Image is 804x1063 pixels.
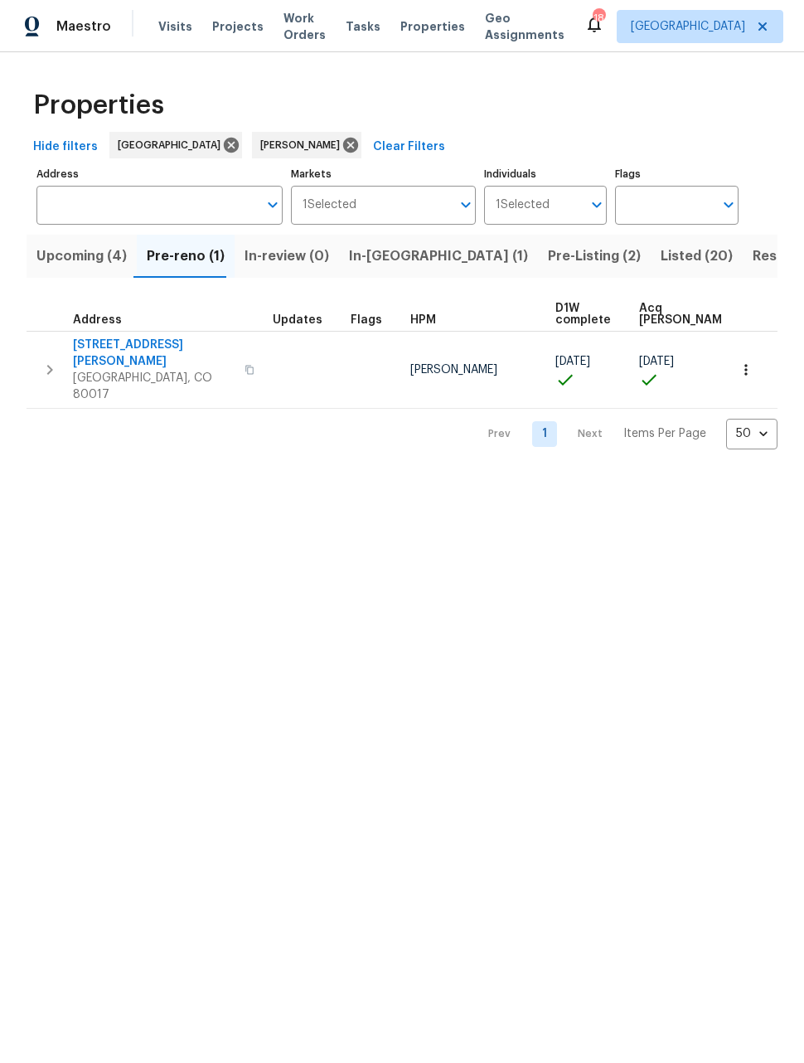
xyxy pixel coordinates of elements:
button: Open [454,193,477,216]
span: [DATE] [639,356,674,367]
span: Pre-Listing (2) [548,245,641,268]
span: Work Orders [283,10,326,43]
span: [DATE] [555,356,590,367]
span: Tasks [346,21,380,32]
span: Acq [PERSON_NAME] [639,303,733,326]
span: Geo Assignments [485,10,564,43]
span: [STREET_ADDRESS][PERSON_NAME] [73,337,235,370]
label: Individuals [484,169,608,179]
span: [GEOGRAPHIC_DATA] [118,137,227,153]
span: Clear Filters [373,137,445,158]
span: In-[GEOGRAPHIC_DATA] (1) [349,245,528,268]
nav: Pagination Navigation [472,419,777,449]
div: 50 [726,412,777,455]
button: Open [261,193,284,216]
span: 1 Selected [303,198,356,212]
span: D1W complete [555,303,611,326]
label: Address [36,169,283,179]
span: Properties [33,97,164,114]
span: Listed (20) [661,245,733,268]
p: Items Per Page [623,425,706,442]
div: [GEOGRAPHIC_DATA] [109,132,242,158]
span: Flags [351,314,382,326]
label: Flags [615,169,739,179]
span: [GEOGRAPHIC_DATA], CO 80017 [73,370,235,403]
button: Clear Filters [366,132,452,163]
a: Goto page 1 [532,421,557,447]
span: [PERSON_NAME] [260,137,346,153]
span: [PERSON_NAME] [410,364,497,376]
span: In-review (0) [245,245,329,268]
span: Projects [212,18,264,35]
span: Address [73,314,122,326]
span: Visits [158,18,192,35]
span: Maestro [56,18,111,35]
span: 1 Selected [496,198,550,212]
button: Open [717,193,740,216]
label: Markets [291,169,476,179]
span: HPM [410,314,436,326]
div: [PERSON_NAME] [252,132,361,158]
div: 18 [593,10,604,27]
span: Hide filters [33,137,98,158]
span: [GEOGRAPHIC_DATA] [631,18,745,35]
button: Hide filters [27,132,104,163]
span: Properties [400,18,465,35]
span: Updates [273,314,322,326]
span: Pre-reno (1) [147,245,225,268]
span: Upcoming (4) [36,245,127,268]
button: Open [585,193,608,216]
